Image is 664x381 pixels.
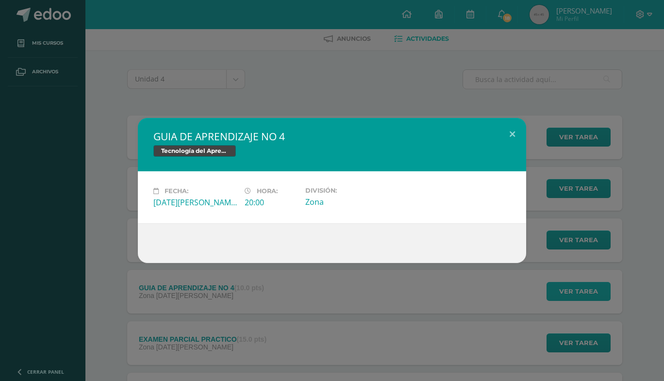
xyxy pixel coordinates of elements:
div: 20:00 [245,197,298,208]
span: Hora: [257,187,278,195]
div: [DATE][PERSON_NAME] [153,197,237,208]
button: Close (Esc) [498,118,526,151]
h2: GUIA DE APRENDIZAJE NO 4 [153,130,511,143]
label: División: [305,187,389,194]
div: Zona [305,197,389,207]
span: Fecha: [165,187,188,195]
span: Tecnología del Aprendizaje y la Comunicación (TIC) [153,145,236,157]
